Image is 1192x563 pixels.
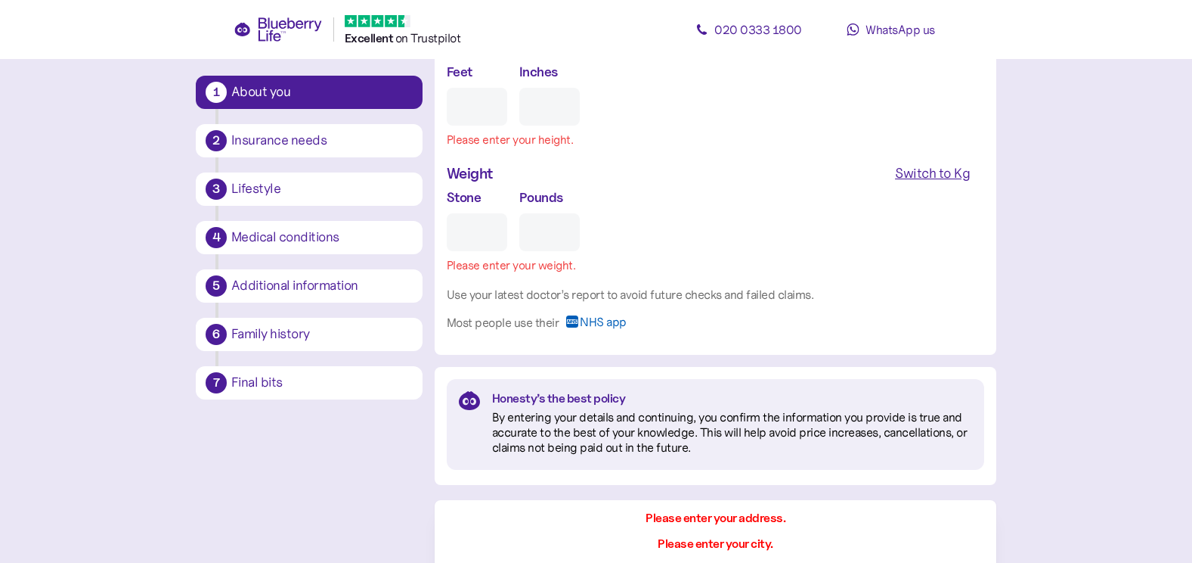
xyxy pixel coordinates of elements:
div: 5 [206,275,227,297]
button: 1About you [196,76,423,109]
button: Switch to Kg [881,160,984,187]
div: Honesty’s the best policy [492,391,972,406]
div: Family history [231,328,413,341]
div: Additional information [231,279,413,293]
div: Switch to Kg [895,163,970,184]
div: 6 [206,324,227,345]
div: Please enter your city. [658,535,773,554]
div: 2 [206,130,227,151]
span: WhatsApp us [865,22,935,37]
div: Please enter your weight. [447,259,984,273]
label: Pounds [519,187,563,207]
span: Excellent ️ [345,31,395,45]
span: NHS app [580,316,627,340]
a: 020 0333 1800 [681,14,817,45]
div: Final bits [231,376,413,390]
div: By entering your details and continuing, you confirm the information you provide is true and accu... [492,409,972,455]
label: Feet [447,61,472,82]
div: Lifestyle [231,182,413,196]
div: Medical conditions [231,231,413,244]
div: Most people use their [447,313,559,332]
div: Please enter your address. [646,509,785,528]
a: WhatsApp us [823,14,959,45]
label: Stone [447,187,481,207]
div: 7 [206,372,227,393]
div: Use your latest doctor’s report to avoid future checks and failed claims. [447,285,984,304]
button: 6Family history [196,318,423,351]
div: Weight [447,162,493,185]
span: 020 0333 1800 [714,22,802,37]
div: Insurance needs [231,134,413,148]
div: 1 [206,82,227,103]
div: 4 [206,227,227,248]
div: Please enter your height. [447,133,984,148]
button: 2Insurance needs [196,124,423,157]
div: About you [231,86,413,99]
button: 5Additional information [196,269,423,303]
span: on Trustpilot [395,30,461,45]
button: 4Medical conditions [196,221,423,254]
label: Inches [519,61,558,82]
div: 3 [206,179,227,200]
button: 7Final bits [196,366,423,400]
button: 3Lifestyle [196,173,423,206]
